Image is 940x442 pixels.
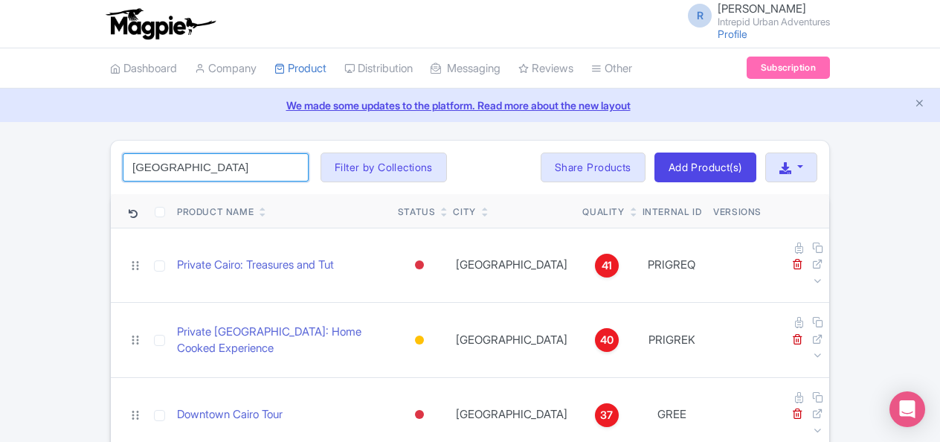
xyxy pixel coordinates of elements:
[9,97,931,113] a: We made some updates to the platform. Read more about the new layout
[602,257,612,274] span: 41
[591,48,632,89] a: Other
[914,96,925,113] button: Close announcement
[110,48,177,89] a: Dashboard
[654,153,756,182] a: Add Product(s)
[177,324,386,357] a: Private [GEOGRAPHIC_DATA]: Home Cooked Experience
[718,17,830,27] small: Intrepid Urban Adventures
[447,228,576,303] td: [GEOGRAPHIC_DATA]
[718,1,806,16] span: [PERSON_NAME]
[123,153,309,182] input: Search product name, city, or interal id
[582,403,630,427] a: 37
[718,28,747,40] a: Profile
[453,205,475,219] div: City
[447,303,576,378] td: [GEOGRAPHIC_DATA]
[582,205,624,219] div: Quality
[582,254,630,278] a: 41
[518,48,573,89] a: Reviews
[582,328,630,352] a: 40
[177,205,254,219] div: Product Name
[344,48,413,89] a: Distribution
[688,4,712,28] span: R
[177,257,334,274] a: Private Cairo: Treasures and Tut
[637,194,708,228] th: Internal ID
[541,153,646,182] a: Share Products
[600,332,614,348] span: 40
[747,57,830,79] a: Subscription
[103,7,218,40] img: logo-ab69f6fb50320c5b225c76a69d11143b.png
[412,330,427,351] div: Building
[707,194,767,228] th: Versions
[889,391,925,427] div: Open Intercom Messenger
[637,228,708,303] td: PRIGREQ
[195,48,257,89] a: Company
[600,407,613,423] span: 37
[321,153,447,182] button: Filter by Collections
[274,48,326,89] a: Product
[637,303,708,378] td: PRIGREK
[412,404,427,426] div: Inactive
[398,205,436,219] div: Status
[412,254,427,276] div: Inactive
[431,48,500,89] a: Messaging
[177,406,283,423] a: Downtown Cairo Tour
[679,3,830,27] a: R [PERSON_NAME] Intrepid Urban Adventures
